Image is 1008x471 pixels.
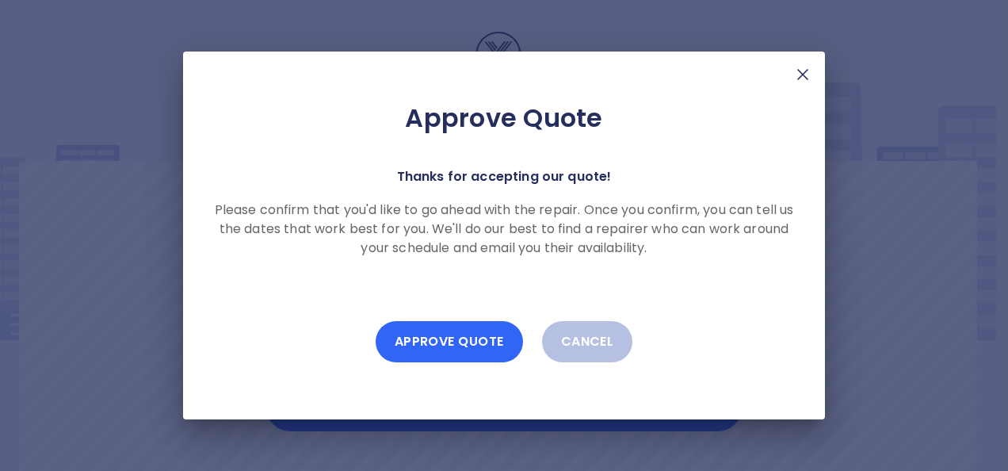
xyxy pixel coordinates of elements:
[397,166,612,188] p: Thanks for accepting our quote!
[208,201,800,258] p: Please confirm that you'd like to go ahead with the repair. Once you confirm, you can tell us the...
[376,321,523,362] button: Approve Quote
[793,65,812,84] img: X Mark
[208,102,800,134] h2: Approve Quote
[542,321,633,362] button: Cancel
